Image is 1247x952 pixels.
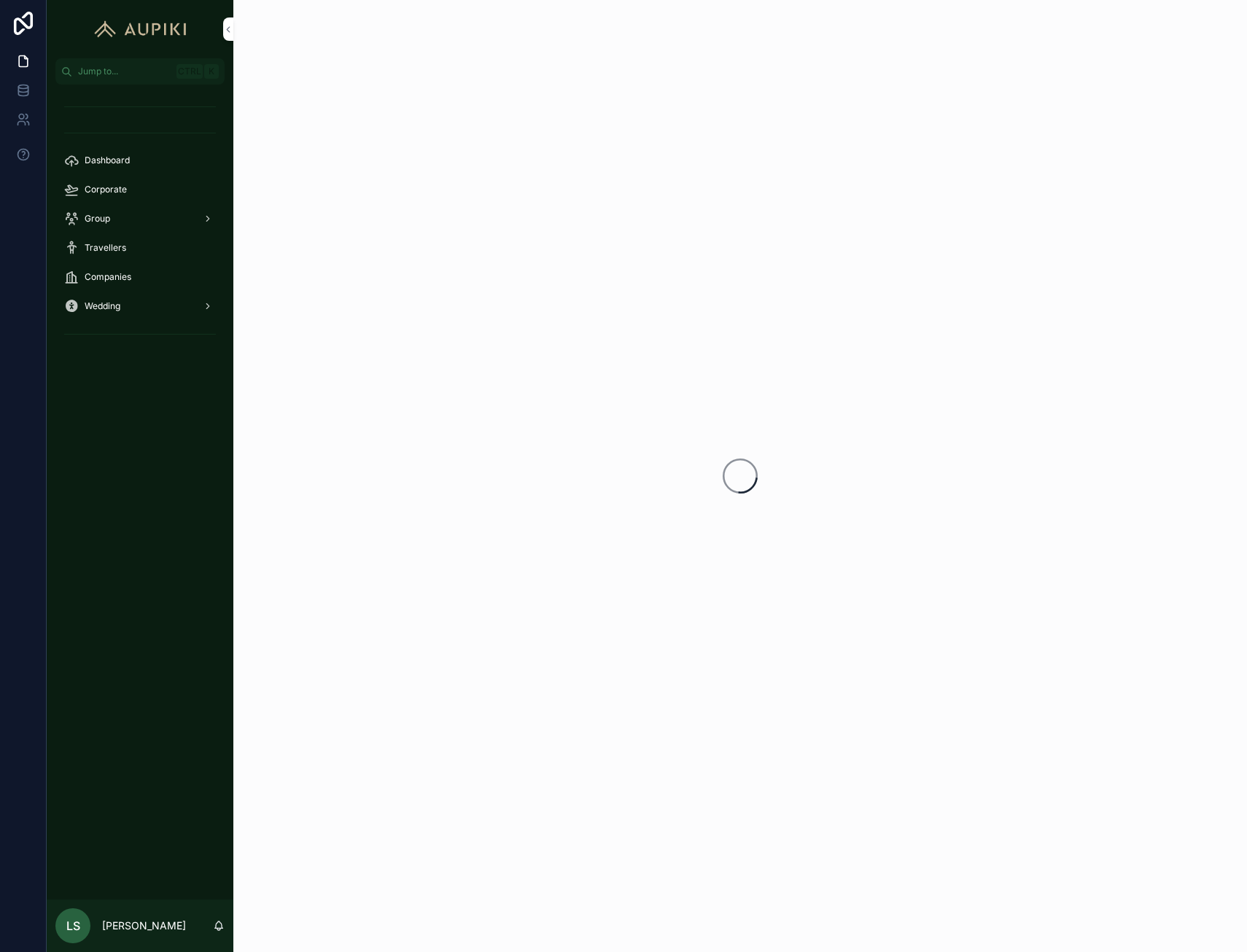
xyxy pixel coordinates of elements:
[47,85,233,364] div: scrollable content
[206,66,217,77] span: K
[88,17,193,41] img: App logo
[85,155,130,166] span: Dashboard
[176,64,203,79] span: Ctrl
[78,66,171,77] span: Jump to...
[55,147,225,173] a: Dashboard
[55,235,225,261] a: Travellers
[102,918,186,933] p: [PERSON_NAME]
[85,242,126,254] span: Travellers
[66,917,80,935] span: LS
[85,271,131,283] span: Companies
[85,184,127,195] span: Corporate
[85,300,120,312] span: Wedding
[55,206,225,232] a: Group
[55,58,225,85] button: Jump to...CtrlK
[55,264,225,290] a: Companies
[55,176,225,203] a: Corporate
[55,293,225,319] a: Wedding
[85,213,110,225] span: Group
